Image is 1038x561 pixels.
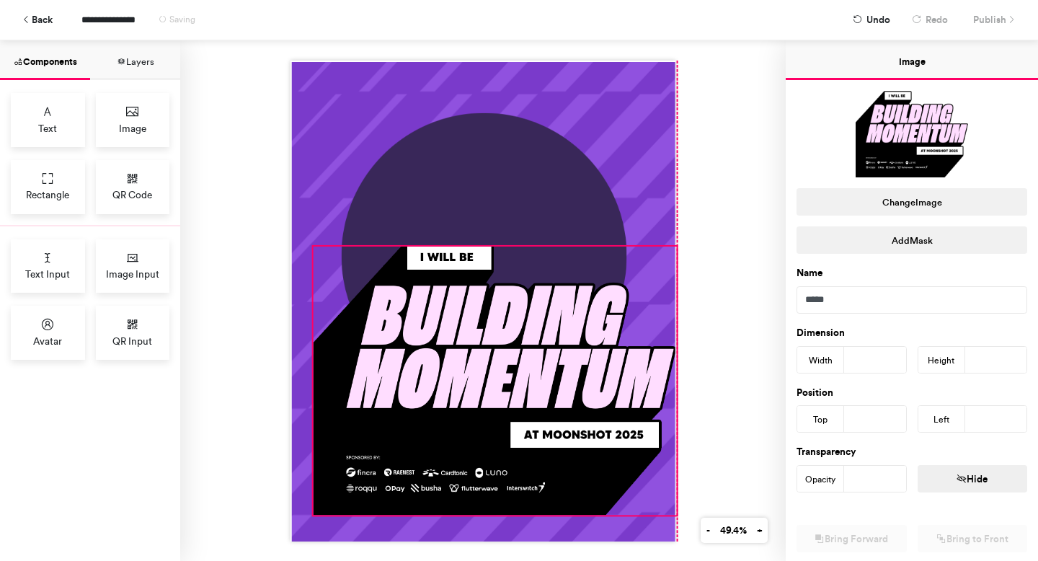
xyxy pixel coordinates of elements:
[14,7,60,32] button: Back
[701,518,715,543] button: -
[106,267,159,281] span: Image Input
[797,347,844,374] div: Width
[112,187,152,202] span: QR Code
[797,445,856,459] label: Transparency
[26,187,69,202] span: Rectangle
[866,7,890,32] span: Undo
[797,406,844,433] div: Top
[112,334,152,348] span: QR Input
[797,326,845,340] label: Dimension
[119,121,146,136] span: Image
[33,334,62,348] span: Avatar
[966,489,1021,544] iframe: Drift Widget Chat Controller
[797,226,1027,254] button: AddMask
[797,386,833,400] label: Position
[714,518,752,543] button: 49.4%
[797,188,1027,216] button: ChangeImage
[918,347,965,374] div: Height
[918,406,965,433] div: Left
[25,267,70,281] span: Text Input
[797,466,844,493] div: Opacity
[797,266,822,280] label: Name
[169,14,195,25] span: Saving
[846,7,897,32] button: Undo
[918,525,1028,552] button: Bring to Front
[797,525,907,552] button: Bring Forward
[38,121,57,136] span: Text
[786,40,1038,80] button: Image
[90,40,180,80] button: Layers
[918,465,1028,492] button: Hide
[751,518,768,543] button: +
